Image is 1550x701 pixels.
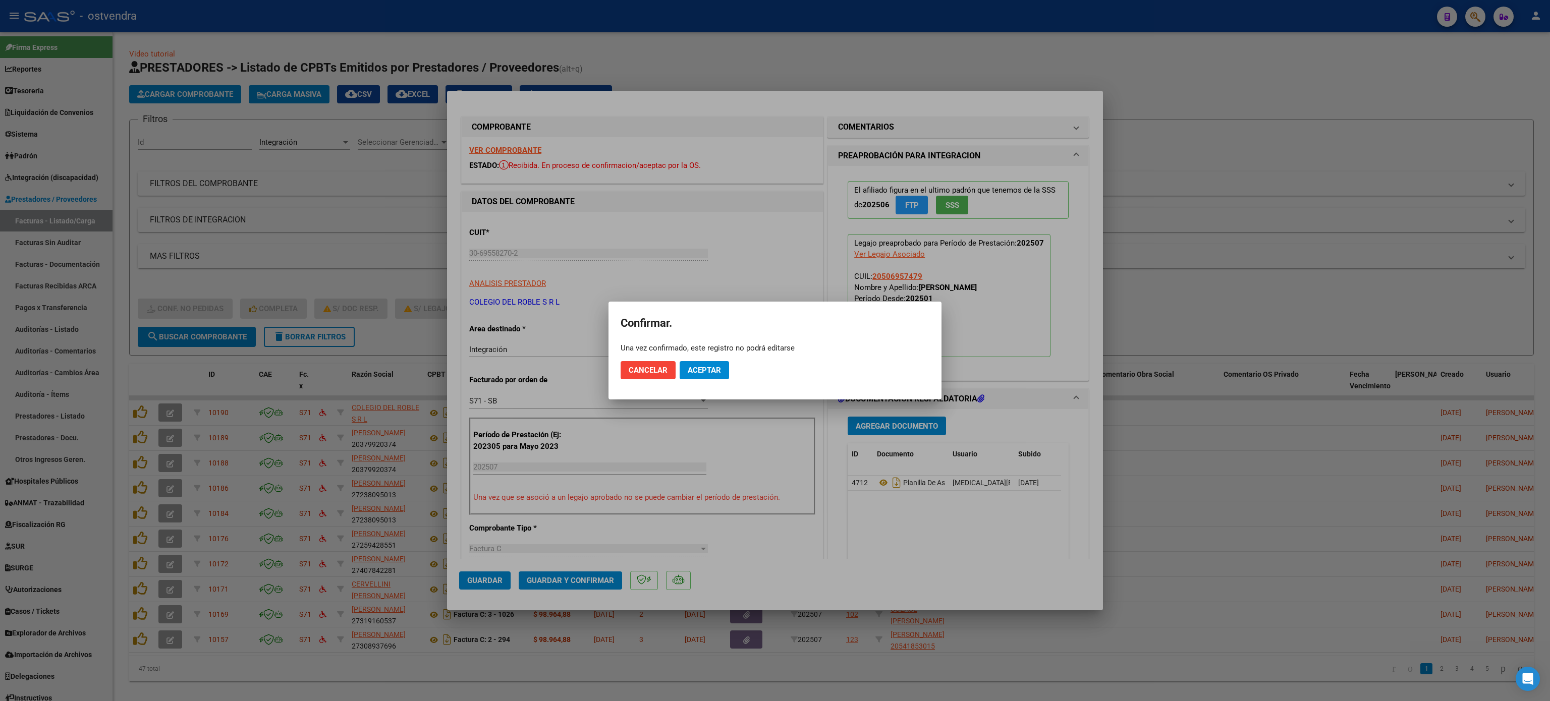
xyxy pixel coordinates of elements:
div: Open Intercom Messenger [1516,667,1540,691]
button: Cancelar [621,361,676,379]
div: Una vez confirmado, este registro no podrá editarse [621,343,929,353]
span: Aceptar [688,366,721,375]
span: Cancelar [629,366,668,375]
h2: Confirmar. [621,314,929,333]
button: Aceptar [680,361,729,379]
